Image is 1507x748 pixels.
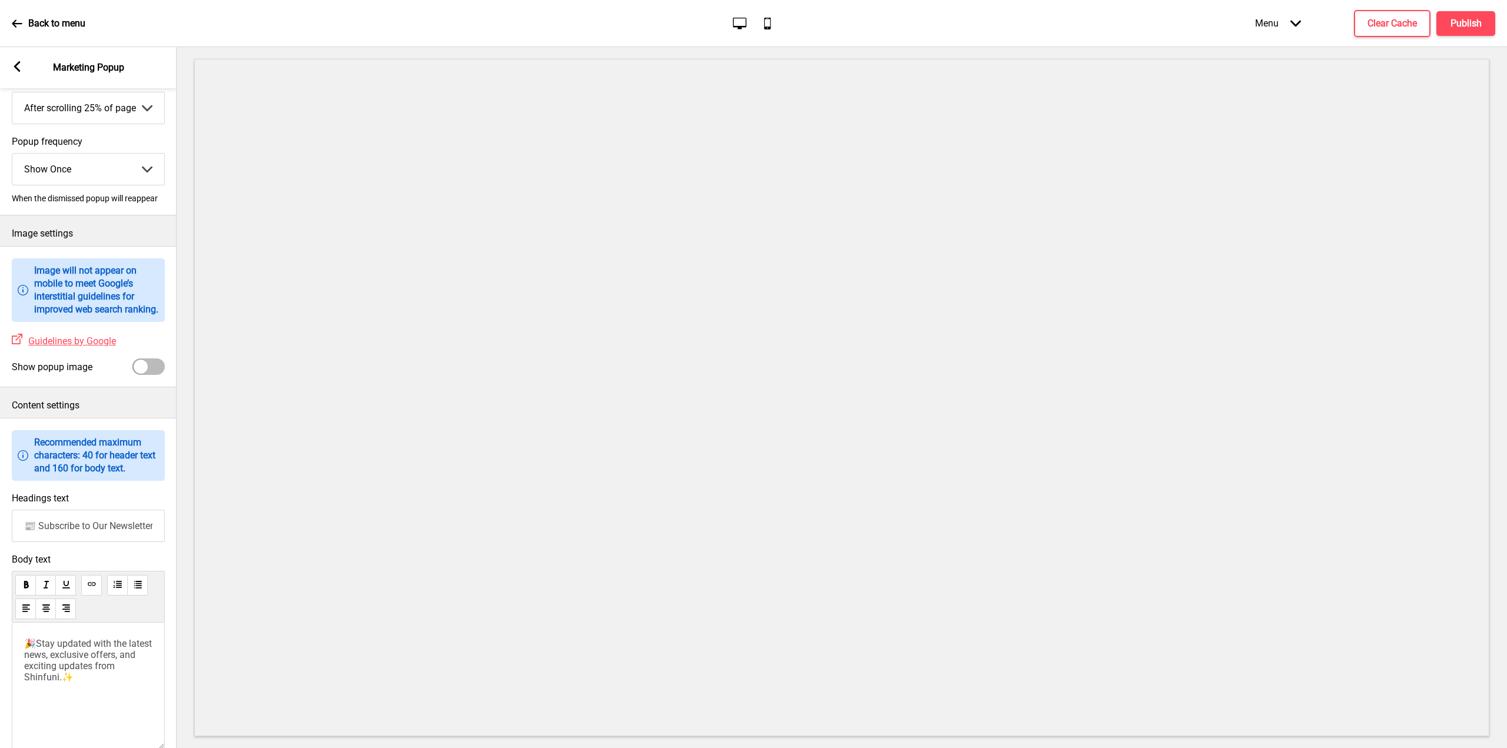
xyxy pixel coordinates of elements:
button: alignLeft [15,599,36,619]
p: Back to menu [28,17,85,30]
label: Headings text [12,493,69,504]
p: Image will not appear on mobile to meet Google’s interstitial guidelines for improved web search ... [34,264,159,316]
h4: Publish [1450,17,1482,30]
button: Publish [1436,11,1495,36]
span: Guidelines by Google [28,335,116,347]
a: Guidelines by Google [22,335,116,347]
p: Image settings [12,227,165,240]
button: italic [35,575,56,596]
p: When the dismissed popup will reappear [12,194,165,203]
label: Popup frequency [12,136,165,147]
button: alignRight [55,599,76,619]
button: orderedList [107,575,128,596]
button: link [81,575,102,596]
p: Content settings [12,399,165,412]
button: unorderedList [127,575,148,596]
label: Show popup image [12,361,92,373]
button: bold [15,575,36,596]
button: Clear Cache [1354,10,1430,37]
span: Body text [12,554,165,565]
button: alignCenter [35,599,56,619]
button: underline [55,575,76,596]
h4: Clear Cache [1367,17,1417,30]
a: Back to menu [12,8,85,39]
span: 🎉Stay updated with the latest news, exclusive offers, and exciting updates from Shinfuni.✨ [24,638,154,683]
p: Recommended maximum characters: 40 for header text and 160 for body text. [34,436,159,475]
p: Marketing Popup [53,61,124,74]
div: Menu [1243,6,1313,41]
